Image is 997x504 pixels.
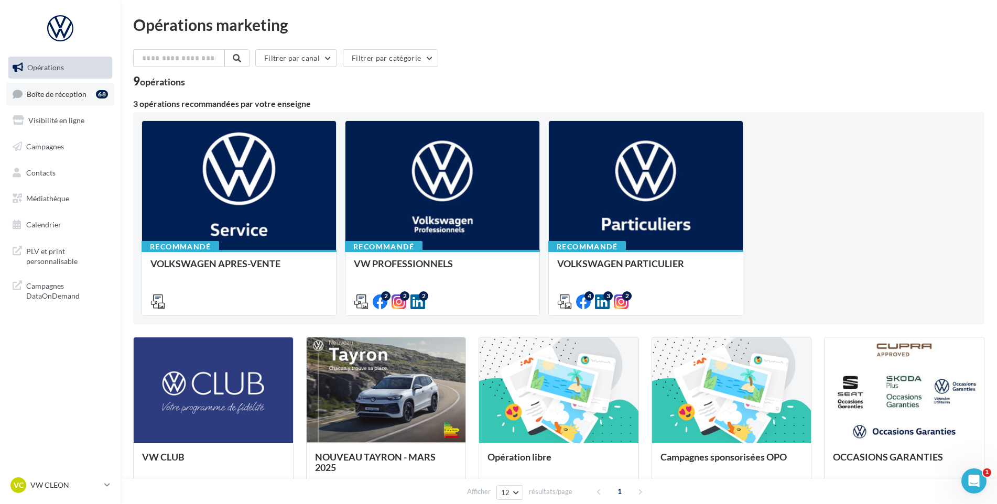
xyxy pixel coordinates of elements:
button: Filtrer par canal [255,49,337,67]
span: Campagnes DataOnDemand [26,279,108,301]
span: VW CLUB [142,451,185,463]
div: Recommandé [142,241,219,253]
a: Contacts [6,162,114,184]
span: Opérations [27,63,64,72]
span: Campagnes sponsorisées OPO [660,451,787,463]
div: 3 opérations recommandées par votre enseigne [133,100,984,108]
span: résultats/page [529,487,572,497]
div: 2 [381,291,391,301]
div: 3 [603,291,613,301]
span: OCCASIONS GARANTIES [833,451,943,463]
span: 1 [983,468,991,477]
a: Calendrier [6,214,114,236]
span: Calendrier [26,220,61,229]
span: VW PROFESSIONNELS [354,258,453,269]
iframe: Intercom live chat [961,468,987,494]
span: Visibilité en ligne [28,116,84,125]
span: 1 [611,483,628,500]
span: NOUVEAU TAYRON - MARS 2025 [315,451,436,473]
a: Opérations [6,57,114,79]
span: Boîte de réception [27,89,86,98]
div: opérations [140,77,185,86]
span: Contacts [26,168,56,177]
span: 12 [501,488,510,497]
div: Opérations marketing [133,17,984,32]
span: VOLKSWAGEN APRES-VENTE [150,258,280,269]
a: PLV et print personnalisable [6,240,114,271]
button: 12 [496,485,523,500]
a: Boîte de réception68 [6,83,114,105]
span: Campagnes [26,142,64,151]
span: VC [14,480,24,490]
span: Médiathèque [26,194,69,203]
a: Médiathèque [6,188,114,210]
div: 68 [96,90,108,98]
span: Opération libre [487,451,551,463]
div: 9 [133,75,185,87]
div: 2 [419,291,428,301]
a: Visibilité en ligne [6,109,114,132]
button: Filtrer par catégorie [343,49,438,67]
a: Campagnes DataOnDemand [6,275,114,305]
a: Campagnes [6,136,114,158]
div: 4 [584,291,594,301]
div: 2 [622,291,632,301]
span: VOLKSWAGEN PARTICULIER [557,258,684,269]
div: 2 [400,291,409,301]
div: Recommandé [345,241,422,253]
div: Recommandé [548,241,626,253]
span: Afficher [467,487,491,497]
a: VC VW CLEON [8,475,112,495]
p: VW CLEON [30,480,100,490]
span: PLV et print personnalisable [26,244,108,267]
